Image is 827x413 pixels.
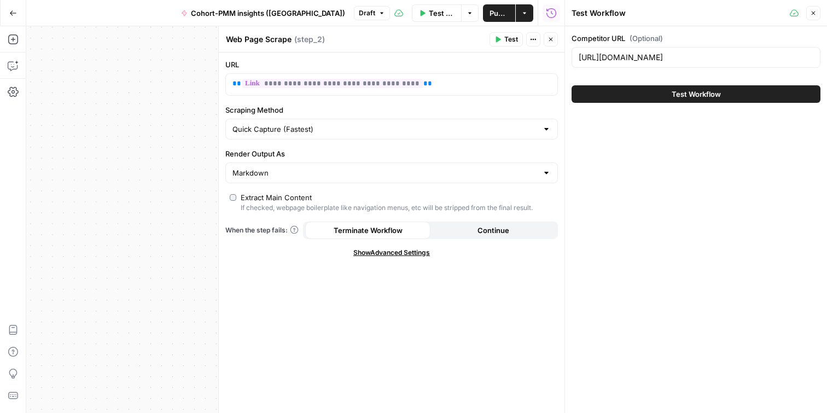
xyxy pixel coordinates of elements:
span: Test [504,34,518,44]
label: Render Output As [225,148,558,159]
a: When the step fails: [225,225,299,235]
span: Terminate Workflow [334,225,403,236]
button: Draft [354,6,390,20]
span: (Optional) [630,33,663,44]
span: Cohort-PMM insights ([GEOGRAPHIC_DATA]) [191,8,345,19]
label: URL [225,59,558,70]
input: Quick Capture (Fastest) [232,124,538,135]
button: Test [490,32,523,46]
span: Test Workflow [672,89,721,100]
input: Markdown [232,167,538,178]
div: If checked, webpage boilerplate like navigation menus, etc will be stripped from the final result. [241,203,533,213]
span: ( step_2 ) [294,34,325,45]
span: Test Data [429,8,455,19]
button: Publish [483,4,515,22]
input: Extract Main ContentIf checked, webpage boilerplate like navigation menus, etc will be stripped f... [230,194,236,201]
textarea: Web Page Scrape [226,34,292,45]
button: Continue [430,222,556,239]
button: Test Data [412,4,461,22]
span: Show Advanced Settings [353,248,430,258]
label: Scraping Method [225,104,558,115]
div: Extract Main Content [241,192,312,203]
span: Continue [477,225,509,236]
button: Test Workflow [572,85,820,103]
button: Cohort-PMM insights ([GEOGRAPHIC_DATA]) [174,4,352,22]
label: Competitor URL [572,33,820,44]
span: Draft [359,8,375,18]
span: Publish [490,8,509,19]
